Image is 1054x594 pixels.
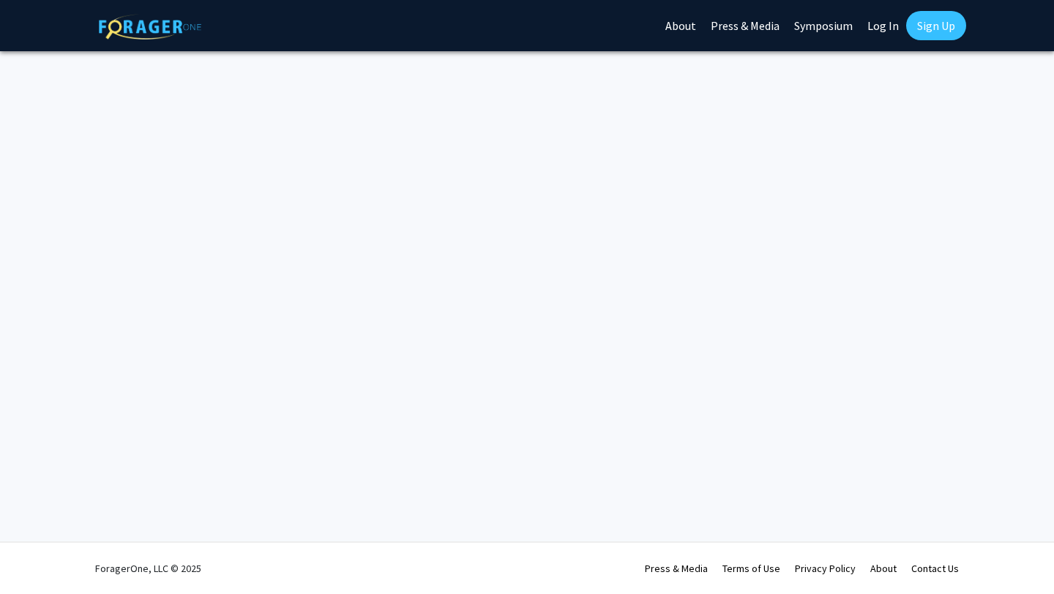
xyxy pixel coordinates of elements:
a: Privacy Policy [795,562,856,575]
div: ForagerOne, LLC © 2025 [95,543,201,594]
img: ForagerOne Logo [99,14,201,40]
a: Contact Us [911,562,959,575]
a: Press & Media [645,562,708,575]
a: About [870,562,897,575]
a: Sign Up [906,11,966,40]
a: Terms of Use [722,562,780,575]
